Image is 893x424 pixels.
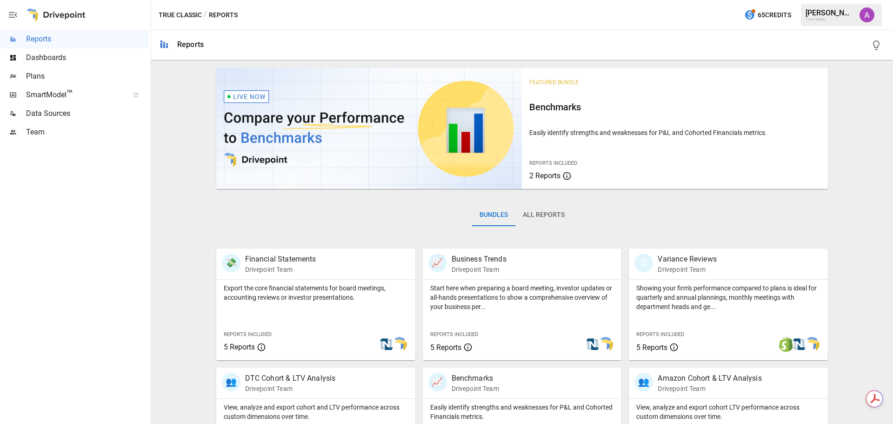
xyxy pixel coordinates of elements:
[806,17,854,21] div: True Classic
[658,254,716,265] p: Variance Reviews
[529,128,820,137] p: Easily identify strengths and weaknesses for P&L and Cohorted Financials metrics.
[224,403,408,421] p: View, analyze and export cohort and LTV performance across custom dimensions over time.
[26,34,149,45] span: Reports
[159,9,202,21] button: True Classic
[529,100,820,114] h6: Benchmarks
[379,337,394,352] img: netsuite
[224,283,408,302] p: Export the core financial statements for board meetings, accounting reviews or investor presentat...
[758,9,791,21] span: 65 Credits
[636,343,667,352] span: 5 Reports
[805,337,820,352] img: smart model
[634,373,653,391] div: 👥
[177,40,204,49] div: Reports
[515,204,572,226] button: All Reports
[860,7,874,22] img: Alex McVey
[598,337,613,352] img: smart model
[428,254,447,272] div: 📈
[26,71,149,82] span: Plans
[806,8,854,17] div: [PERSON_NAME]
[245,373,336,384] p: DTC Cohort & LTV Analysis
[430,283,614,311] p: Start here when preparing a board meeting, investor updates or all-hands presentations to show a ...
[216,68,522,189] img: video thumbnail
[26,52,149,63] span: Dashboards
[452,373,499,384] p: Benchmarks
[204,9,207,21] div: /
[67,88,73,100] span: ™
[430,343,461,352] span: 5 Reports
[392,337,407,352] img: smart model
[658,265,716,274] p: Drivepoint Team
[472,204,515,226] button: Bundles
[529,171,560,180] span: 2 Reports
[26,89,123,101] span: SmartModel
[658,384,761,393] p: Drivepoint Team
[529,160,577,166] span: Reports Included
[585,337,600,352] img: netsuite
[430,403,614,421] p: Easily identify strengths and weaknesses for P&L and Cohorted Financials metrics.
[854,2,880,28] button: Alex McVey
[26,127,149,138] span: Team
[636,331,684,337] span: Reports Included
[452,384,499,393] p: Drivepoint Team
[224,343,255,351] span: 5 Reports
[740,7,795,24] button: 65Credits
[792,337,806,352] img: netsuite
[529,79,579,86] span: Featured Bundle
[222,254,240,272] div: 💸
[224,331,272,337] span: Reports Included
[636,283,820,311] p: Showing your firm's performance compared to plans is ideal for quarterly and annual plannings, mo...
[245,384,336,393] p: Drivepoint Team
[636,403,820,421] p: View, analyze and export cohort LTV performance across custom dimensions over time.
[430,331,478,337] span: Reports Included
[634,254,653,272] div: 🗓
[245,254,316,265] p: Financial Statements
[779,337,793,352] img: shopify
[428,373,447,391] div: 📈
[452,254,506,265] p: Business Trends
[222,373,240,391] div: 👥
[452,265,506,274] p: Drivepoint Team
[26,108,149,119] span: Data Sources
[658,373,761,384] p: Amazon Cohort & LTV Analysis
[245,265,316,274] p: Drivepoint Team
